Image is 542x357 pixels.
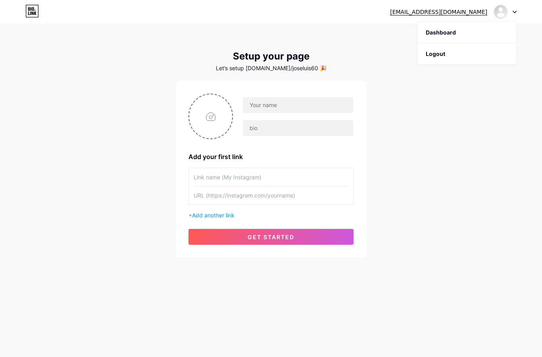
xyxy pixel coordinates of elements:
input: Your name [243,97,353,113]
span: Add another link [192,212,234,219]
button: get started [188,229,354,245]
li: Logout [418,43,516,65]
div: Let’s setup [DOMAIN_NAME]/joseluis60 🎉 [176,65,366,71]
div: + [188,211,354,219]
img: jose luis [493,4,508,19]
input: Link name (My Instagram) [194,168,348,186]
input: URL (https://instagram.com/yourname) [194,186,348,204]
div: Setup your page [176,51,366,62]
a: Dashboard [418,22,516,43]
div: Add your first link [188,152,354,161]
input: bio [243,120,353,136]
span: get started [248,234,294,240]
